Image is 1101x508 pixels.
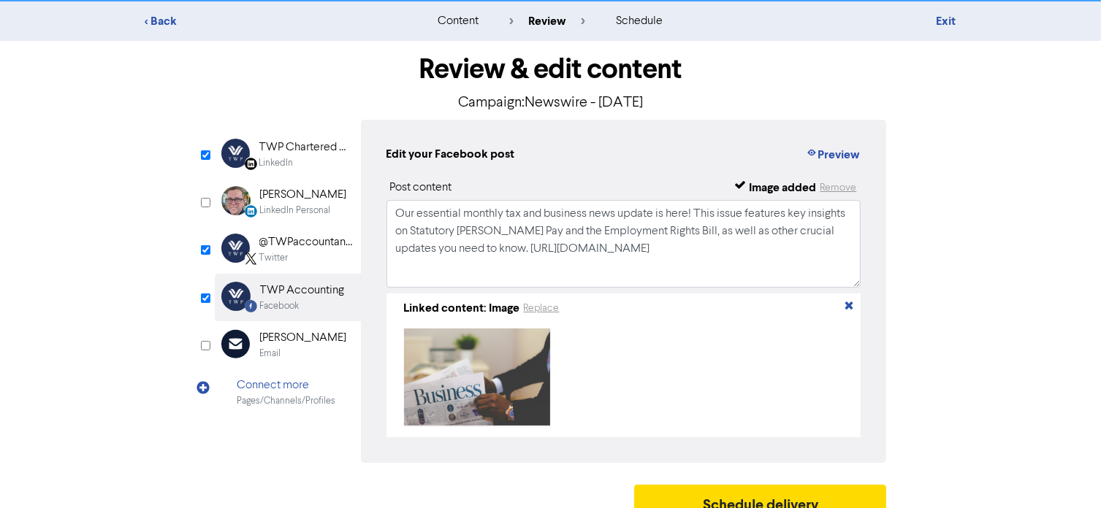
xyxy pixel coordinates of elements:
[260,329,347,347] div: [PERSON_NAME]
[260,347,281,361] div: Email
[215,274,361,321] div: Facebook TWP AccountingFacebook
[523,300,560,317] button: Replace
[237,394,336,408] div: Pages/Channels/Profiles
[390,179,452,196] div: Post content
[215,92,887,114] p: Campaign: Newswire - [DATE]
[221,234,250,263] img: Twitter
[404,299,520,317] div: Linked content: Image
[260,186,347,204] div: [PERSON_NAME]
[221,186,251,215] img: LinkedinPersonal
[404,328,550,426] img: image_1738067786343.jpg
[616,12,663,30] div: schedule
[259,156,294,170] div: LinkedIn
[260,204,331,218] div: LinkedIn Personal
[215,53,887,86] h1: Review & edit content
[936,14,956,28] a: Exit
[259,251,289,265] div: Twitter
[509,12,585,30] div: review
[259,139,353,156] div: TWP Chartered Accountants
[145,12,401,30] div: < Back
[749,179,816,196] div: Image added
[215,226,361,273] div: Twitter@TWPaccountantsTwitter
[1028,438,1101,508] iframe: Chat Widget
[221,282,251,311] img: Facebook
[819,179,857,196] button: Remove
[221,139,250,168] img: Linkedin
[237,377,336,394] div: Connect more
[215,178,361,226] div: LinkedinPersonal [PERSON_NAME]LinkedIn Personal
[260,299,300,313] div: Facebook
[259,234,353,251] div: @TWPaccountants
[438,12,479,30] div: content
[386,145,515,164] div: Edit your Facebook post
[805,145,861,164] button: Preview
[215,321,361,369] div: [PERSON_NAME]Email
[215,131,361,178] div: Linkedin TWP Chartered AccountantsLinkedIn
[215,369,361,416] div: Connect morePages/Channels/Profiles
[260,282,345,299] div: TWP Accounting
[386,200,861,288] textarea: Our essential monthly tax and business news update is here! This issue features key insights on S...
